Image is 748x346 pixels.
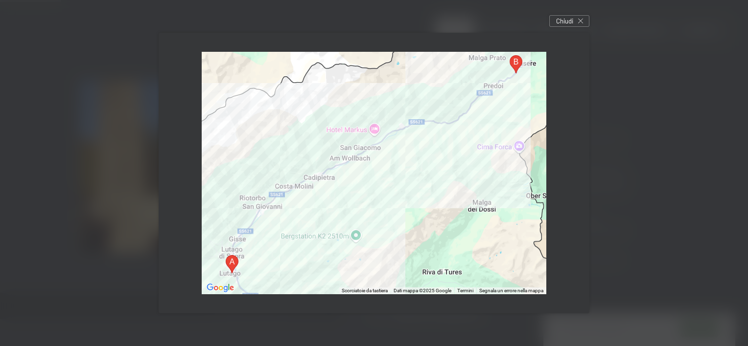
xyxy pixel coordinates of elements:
a: Termini (si apre in una nuova scheda) [457,288,473,293]
img: Google [204,281,236,294]
a: Visualizza questa zona in Google Maps (in una nuova finestra) [204,281,236,294]
div: Via del Paese, 11, 39030 Lutago BZ, Italia [226,255,238,273]
span: Dati mappa ©2025 Google [394,288,451,293]
a: Segnala un errore nella mappa [479,288,543,293]
button: Scorciatoie da tastiera [342,287,388,294]
div: Via Neuhausergasse, 40, 39030 Predoi BZ, Italia [510,55,522,73]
